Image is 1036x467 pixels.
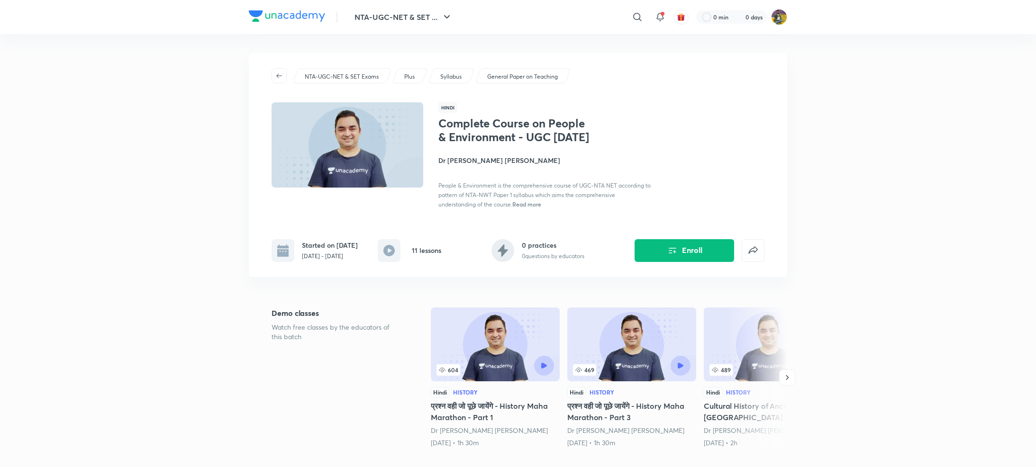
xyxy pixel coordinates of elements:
[249,10,325,22] img: Company Logo
[704,307,833,448] a: Cultural History of Ancient India
[734,12,744,22] img: streak
[440,72,462,81] p: Syllabus
[567,400,696,423] h5: प्रश्न वही जो पूछे जायेंगे - History Maha Marathon - Part 3
[590,389,614,395] div: History
[567,426,684,435] a: Dr [PERSON_NAME] [PERSON_NAME]
[573,364,596,376] span: 469
[412,245,441,255] h6: 11 lessons
[709,364,733,376] span: 489
[404,72,415,81] p: Plus
[403,72,417,81] a: Plus
[726,389,751,395] div: History
[303,72,381,81] a: NTA-UGC-NET & SET Exams
[438,182,651,208] span: People & Environment is the comprehensive course of UGC-NTA NET according to pattern of NTA-NWT P...
[431,438,560,448] div: 17th Jun • 1h 30m
[673,9,689,25] button: avatar
[438,102,457,113] span: Hindi
[302,252,358,260] p: [DATE] - [DATE]
[567,387,586,397] div: Hindi
[431,426,548,435] a: Dr [PERSON_NAME] [PERSON_NAME]
[704,400,833,423] h5: Cultural History of Ancient [GEOGRAPHIC_DATA]
[302,240,358,250] h6: Started on [DATE]
[742,239,764,262] button: false
[249,10,325,24] a: Company Logo
[512,200,541,208] span: Read more
[431,307,560,448] a: प्रश्न वही जो पूछे जायेंगे - History Maha Marathon - Part 1
[567,426,696,435] div: Dr Amit Kumar Singh
[431,307,560,448] a: 604HindiHistoryप्रश्न वही जो पूछे जायेंगे - History Maha Marathon - Part 1Dr [PERSON_NAME] [PERSO...
[567,307,696,448] a: प्रश्न वही जो पूछे जायेंगे - History Maha Marathon - Part 3
[522,240,584,250] h6: 0 practices
[431,387,449,397] div: Hindi
[704,438,833,448] div: 7th Jul • 2h
[453,389,478,395] div: History
[436,364,460,376] span: 604
[704,307,833,448] a: 489HindiHistoryCultural History of Ancient [GEOGRAPHIC_DATA]Dr [PERSON_NAME] [PERSON_NAME][DATE] ...
[439,72,463,81] a: Syllabus
[272,323,400,341] p: Watch free classes by the educators of this batch
[272,307,400,319] h5: Demo classes
[438,155,651,165] h4: Dr [PERSON_NAME] [PERSON_NAME]
[487,72,558,81] p: General Paper on Teaching
[438,117,593,144] h1: Complete Course on People & Environment - UGC [DATE]
[771,9,787,25] img: sajan k
[431,400,560,423] h5: प्रश्न वही जो पूछे जायेंगे - History Maha Marathon - Part 1
[677,13,685,21] img: avatar
[704,426,833,435] div: Dr Amit Kumar Singh
[704,426,821,435] a: Dr [PERSON_NAME] [PERSON_NAME]
[704,387,722,397] div: Hindi
[349,8,458,27] button: NTA-UGC-NET & SET ...
[270,101,425,189] img: Thumbnail
[567,307,696,448] a: 469HindiHistoryप्रश्न वही जो पूछे जायेंगे - History Maha Marathon - Part 3Dr [PERSON_NAME] [PERSO...
[305,72,379,81] p: NTA-UGC-NET & SET Exams
[635,239,734,262] button: Enroll
[431,426,560,435] div: Dr Amit Kumar Singh
[567,438,696,448] div: 19th Jun • 1h 30m
[522,252,584,260] p: 0 questions by educators
[486,72,560,81] a: General Paper on Teaching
